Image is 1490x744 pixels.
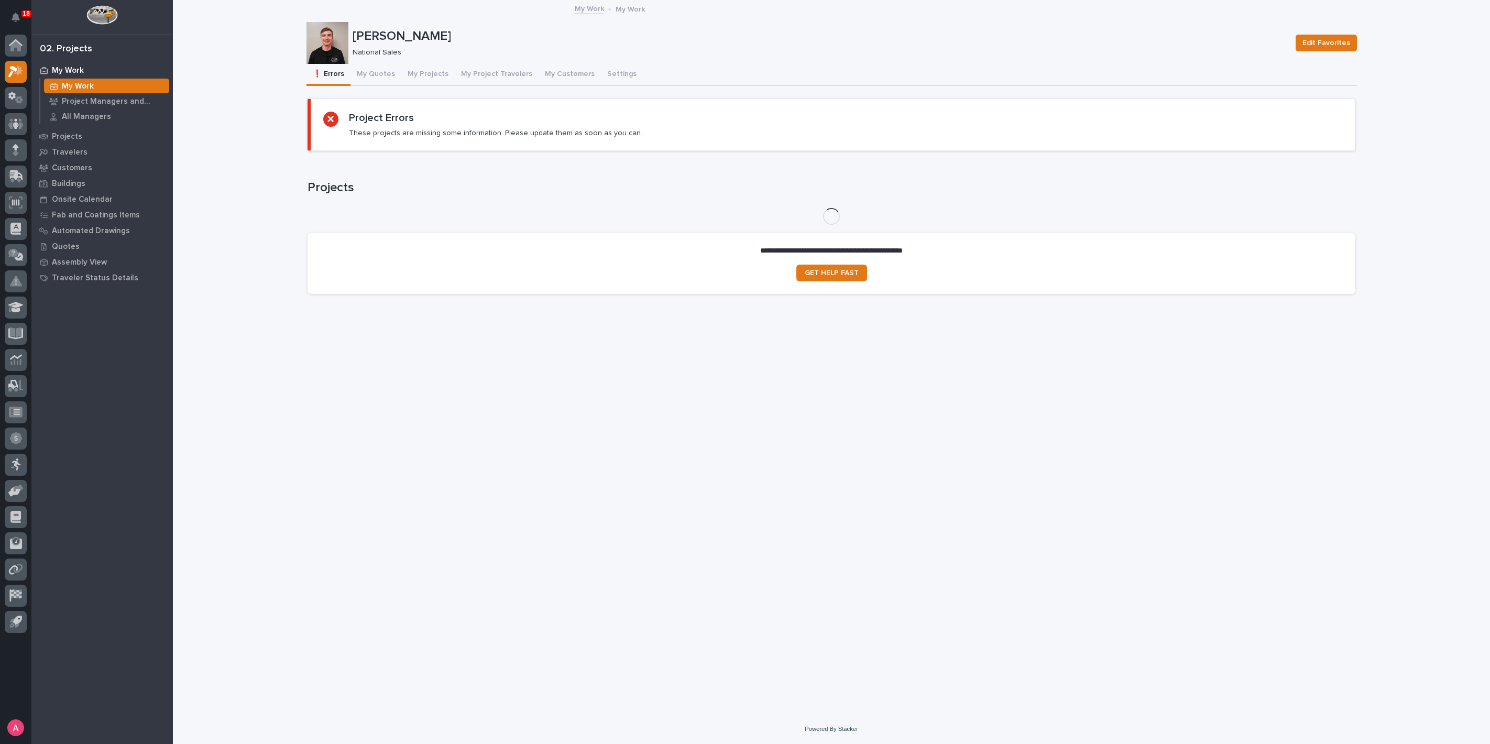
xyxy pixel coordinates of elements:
[31,238,173,254] a: Quotes
[31,223,173,238] a: Automated Drawings
[539,64,601,86] button: My Customers
[31,207,173,223] a: Fab and Coatings Items
[1302,37,1350,49] span: Edit Favorites
[31,270,173,286] a: Traveler Status Details
[353,48,1283,57] p: National Sales
[31,176,173,191] a: Buildings
[350,64,401,86] button: My Quotes
[52,195,113,204] p: Onsite Calendar
[31,62,173,78] a: My Work
[616,3,645,14] p: My Work
[52,211,140,220] p: Fab and Coatings Items
[52,179,85,189] p: Buildings
[401,64,455,86] button: My Projects
[86,5,117,25] img: Workspace Logo
[353,29,1287,44] p: [PERSON_NAME]
[1296,35,1357,51] button: Edit Favorites
[40,79,173,93] a: My Work
[308,180,1355,195] h1: Projects
[62,112,111,122] p: All Managers
[52,273,138,283] p: Traveler Status Details
[52,242,80,251] p: Quotes
[62,82,94,91] p: My Work
[52,66,84,75] p: My Work
[805,269,859,277] span: GET HELP FAST
[31,160,173,176] a: Customers
[349,112,414,124] h2: Project Errors
[52,258,107,267] p: Assembly View
[601,64,643,86] button: Settings
[52,226,130,236] p: Automated Drawings
[306,64,350,86] button: ❗ Errors
[796,265,867,281] a: GET HELP FAST
[52,163,92,173] p: Customers
[31,191,173,207] a: Onsite Calendar
[455,64,539,86] button: My Project Travelers
[31,254,173,270] a: Assembly View
[23,10,30,17] p: 18
[5,6,27,28] button: Notifications
[40,94,173,108] a: Project Managers and Engineers
[31,144,173,160] a: Travelers
[40,109,173,124] a: All Managers
[52,132,82,141] p: Projects
[13,13,27,29] div: Notifications18
[349,128,642,138] p: These projects are missing some information. Please update them as soon as you can.
[40,43,92,55] div: 02. Projects
[575,2,604,14] a: My Work
[805,726,858,732] a: Powered By Stacker
[52,148,87,157] p: Travelers
[31,128,173,144] a: Projects
[5,717,27,739] button: users-avatar
[62,97,165,106] p: Project Managers and Engineers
